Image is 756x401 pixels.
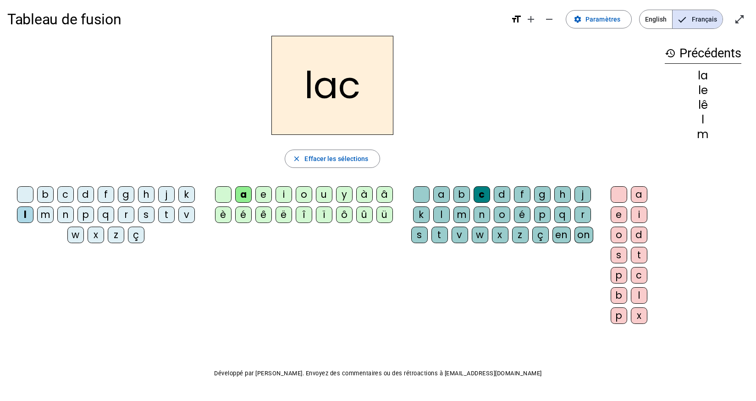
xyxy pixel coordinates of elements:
div: ç [532,227,549,243]
div: lê [665,100,741,111]
div: w [67,227,84,243]
div: p [611,307,627,324]
div: q [554,206,571,223]
div: ê [255,206,272,223]
div: d [77,186,94,203]
span: Paramètres [585,14,620,25]
div: m [665,129,741,140]
div: t [631,247,647,263]
button: Effacer les sélections [285,150,380,168]
button: Entrer en plein écran [730,10,749,28]
div: en [552,227,571,243]
div: d [494,186,510,203]
div: â [376,186,393,203]
div: k [178,186,195,203]
div: ü [376,206,393,223]
span: Français [673,10,723,28]
div: p [611,267,627,284]
mat-icon: add [525,14,536,25]
div: k [413,206,430,223]
div: ï [316,206,332,223]
div: t [431,227,448,243]
div: b [611,287,627,304]
div: o [494,206,510,223]
mat-icon: history [665,48,676,59]
div: q [98,206,114,223]
div: x [492,227,508,243]
div: h [138,186,155,203]
button: Paramètres [566,10,632,28]
div: p [534,206,551,223]
div: o [296,186,312,203]
div: m [37,206,54,223]
div: b [37,186,54,203]
div: on [574,227,593,243]
div: n [57,206,74,223]
div: g [534,186,551,203]
div: l [17,206,33,223]
mat-icon: format_size [511,14,522,25]
div: f [98,186,114,203]
div: c [474,186,490,203]
div: j [158,186,175,203]
mat-icon: close [292,155,301,163]
div: p [77,206,94,223]
mat-button-toggle-group: Language selection [639,10,723,29]
div: v [452,227,468,243]
div: s [611,247,627,263]
div: û [356,206,373,223]
div: l [433,206,450,223]
div: z [108,227,124,243]
div: x [631,307,647,324]
div: w [472,227,488,243]
div: i [276,186,292,203]
div: à [356,186,373,203]
mat-icon: open_in_full [734,14,745,25]
div: l [665,114,741,125]
div: é [514,206,530,223]
div: s [138,206,155,223]
div: b [453,186,470,203]
div: i [631,206,647,223]
div: v [178,206,195,223]
h2: lac [271,36,393,135]
div: m [453,206,470,223]
mat-icon: settings [574,15,582,23]
div: c [631,267,647,284]
div: x [88,227,104,243]
div: z [512,227,529,243]
div: r [118,206,134,223]
div: le [665,85,741,96]
button: Augmenter la taille de la police [522,10,540,28]
div: î [296,206,312,223]
div: j [574,186,591,203]
div: è [215,206,232,223]
span: English [640,10,672,28]
div: n [474,206,490,223]
div: e [255,186,272,203]
div: o [611,227,627,243]
div: c [57,186,74,203]
div: ë [276,206,292,223]
mat-icon: remove [544,14,555,25]
div: u [316,186,332,203]
div: e [611,206,627,223]
div: y [336,186,353,203]
div: ô [336,206,353,223]
div: t [158,206,175,223]
div: é [235,206,252,223]
div: d [631,227,647,243]
button: Diminuer la taille de la police [540,10,558,28]
div: ç [128,227,144,243]
div: a [235,186,252,203]
div: r [574,206,591,223]
div: l [631,287,647,304]
p: Développé par [PERSON_NAME]. Envoyez des commentaires ou des rétroactions à [EMAIL_ADDRESS][DOMAI... [7,368,749,379]
div: la [665,70,741,81]
div: a [631,186,647,203]
div: g [118,186,134,203]
div: f [514,186,530,203]
h1: Tableau de fusion [7,5,503,34]
div: a [433,186,450,203]
div: s [411,227,428,243]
